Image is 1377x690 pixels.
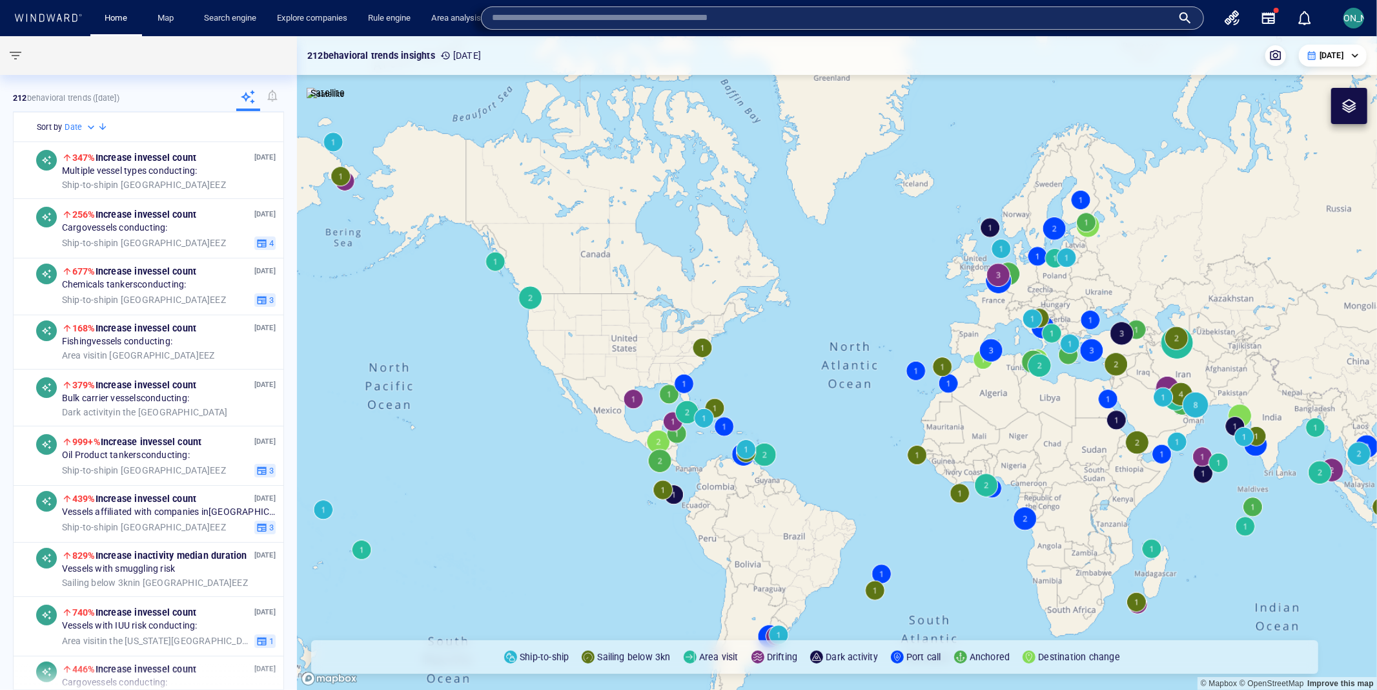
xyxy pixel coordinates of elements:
[1038,649,1120,665] p: Destination change
[72,494,96,504] span: 439%
[37,121,62,134] h6: Sort by
[72,550,96,561] span: 829%
[62,635,100,645] span: Area visit
[13,93,27,103] strong: 212
[520,649,569,665] p: Ship-to-ship
[62,563,175,575] span: Vessels with smuggling risk
[267,465,274,476] span: 3
[1307,679,1374,688] a: Map feedback
[13,92,119,104] p: behavioral trends ([DATE])
[72,607,196,618] span: Increase in vessel count
[254,293,276,307] button: 3
[254,236,276,250] button: 4
[440,48,481,63] p: [DATE]
[199,7,261,30] a: Search engine
[267,635,274,647] span: 1
[62,294,226,306] span: in [GEOGRAPHIC_DATA] EEZ
[254,463,276,477] button: 3
[72,550,247,561] span: Increase in activity median duration
[72,437,202,447] span: Increase in vessel count
[363,7,416,30] a: Rule engine
[62,179,111,189] span: Ship-to-ship
[62,465,226,476] span: in [GEOGRAPHIC_DATA] EEZ
[906,649,941,665] p: Port call
[152,7,183,30] a: Map
[699,649,739,665] p: Area visit
[65,121,82,134] h6: Date
[72,380,196,390] span: Increase in vessel count
[970,649,1010,665] p: Anchored
[62,179,226,191] span: in [GEOGRAPHIC_DATA] EEZ
[62,465,111,475] span: Ship-to-ship
[62,350,215,361] span: in [GEOGRAPHIC_DATA] EEZ
[72,380,96,390] span: 379%
[254,379,276,391] p: [DATE]
[267,237,274,249] span: 4
[826,649,878,665] p: Dark activity
[254,492,276,505] p: [DATE]
[62,165,198,177] span: Multiple vessel types conducting:
[62,350,100,360] span: Area visit
[72,152,196,163] span: Increase in vessel count
[96,7,137,30] button: Home
[72,323,96,333] span: 168%
[62,279,187,291] span: Chemicals tankers conducting:
[65,121,97,134] div: Date
[1320,50,1343,61] p: [DATE]
[307,88,345,101] img: satellite
[597,649,670,665] p: Sailing below 3kn
[254,520,276,534] button: 3
[1322,632,1367,680] iframe: Chat
[254,322,276,334] p: [DATE]
[767,649,798,665] p: Drifting
[426,7,486,30] a: Area analysis
[254,208,276,220] p: [DATE]
[267,521,274,533] span: 3
[1307,50,1359,61] div: [DATE]
[1201,679,1237,688] a: Mapbox
[72,266,196,277] span: Increase in vessel count
[307,48,435,63] p: 212 behavioral trends insights
[254,151,276,163] p: [DATE]
[62,577,133,587] span: Sailing below 3kn
[254,634,276,648] button: 1
[62,294,111,304] span: Ship-to-ship
[1297,10,1312,26] div: Notification center
[311,85,345,101] p: Satellite
[1341,5,1367,31] button: [PERSON_NAME]
[62,336,172,348] span: Fishing vessels conducting:
[62,620,198,632] span: Vessels with IUU risk conducting:
[100,7,133,30] a: Home
[62,635,249,647] span: in the [US_STATE][GEOGRAPHIC_DATA]
[62,521,111,532] span: Ship-to-ship
[62,406,227,418] span: in the [GEOGRAPHIC_DATA]
[72,209,196,220] span: Increase in vessel count
[147,7,189,30] button: Map
[72,266,96,277] span: 677%
[62,237,111,247] span: Ship-to-ship
[72,152,96,163] span: 347%
[72,607,96,618] span: 740%
[62,450,190,461] span: Oil Product tankers conducting:
[62,507,276,518] span: Vessels affiliated with companies in [GEOGRAPHIC_DATA] conducting:
[254,265,276,277] p: [DATE]
[62,222,168,234] span: Cargo vessels conducting:
[72,494,196,504] span: Increase in vessel count
[62,521,226,533] span: in [GEOGRAPHIC_DATA] EEZ
[254,606,276,618] p: [DATE]
[272,7,352,30] a: Explore companies
[72,323,196,333] span: Increase in vessel count
[62,577,248,589] span: in [GEOGRAPHIC_DATA] EEZ
[254,549,276,561] p: [DATE]
[72,437,101,447] span: 999+%
[62,406,114,417] span: Dark activity
[62,237,226,249] span: in [GEOGRAPHIC_DATA] EEZ
[1239,679,1304,688] a: OpenStreetMap
[254,435,276,448] p: [DATE]
[72,209,96,220] span: 256%
[301,671,358,686] a: Mapbox logo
